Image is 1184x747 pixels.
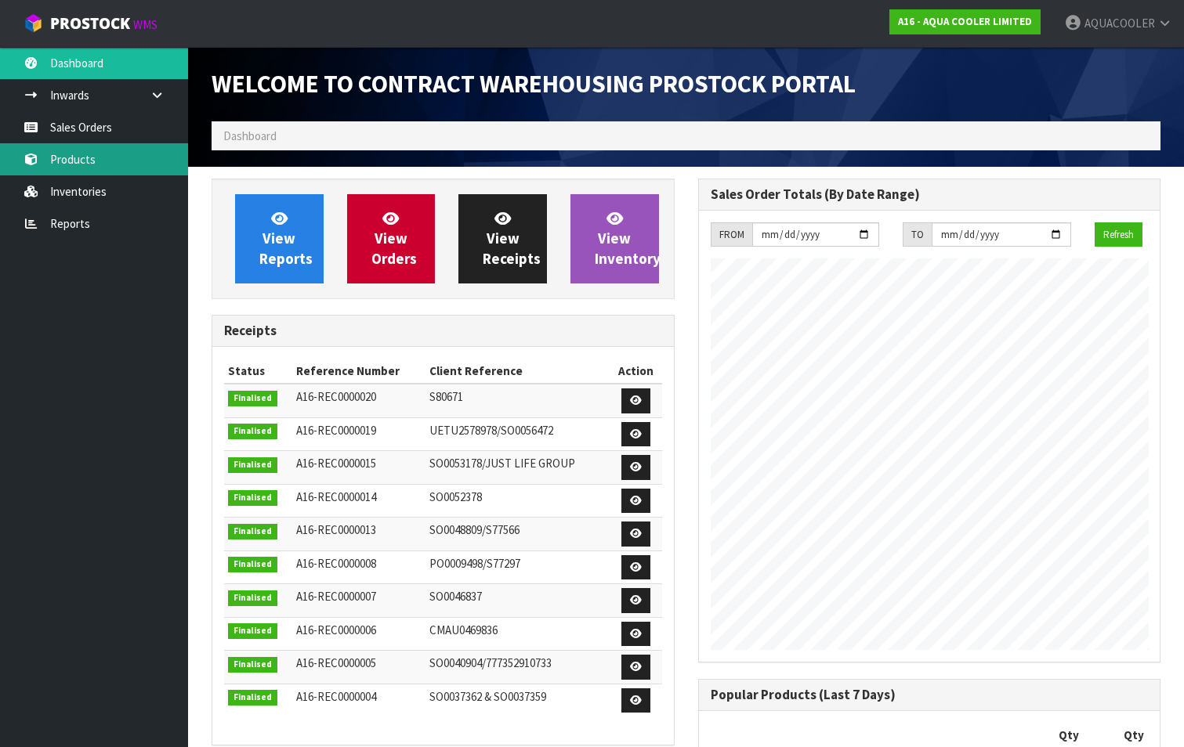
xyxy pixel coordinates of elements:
span: SO0053178/JUST LIFE GROUP [429,456,575,471]
span: ProStock [50,13,130,34]
span: SO0048809/S77566 [429,522,520,537]
span: A16-REC0000005 [296,655,376,670]
span: View Inventory [595,209,661,268]
a: ViewInventory [570,194,659,283]
h3: Receipts [224,323,662,338]
button: Refresh [1095,222,1142,247]
th: Status [224,359,292,384]
span: Finalised [228,657,277,673]
a: ViewReports [235,194,324,283]
span: Welcome to Contract Warehousing ProStock Portal [212,68,856,99]
span: AQUACOOLER [1084,16,1155,31]
span: SO0040904/777352910733 [429,655,552,670]
img: cube-alt.png [24,13,43,33]
span: Finalised [228,391,277,406]
span: A16-REC0000015 [296,456,376,471]
span: View Receipts [483,209,541,268]
th: Client Reference [425,359,610,384]
span: UETU2578978/SO0056472 [429,423,553,438]
span: A16-REC0000004 [296,689,376,704]
span: A16-REC0000019 [296,423,376,438]
a: ViewOrders [347,194,436,283]
span: S80671 [429,389,463,404]
span: A16-REC0000014 [296,489,376,504]
span: SO0052378 [429,489,482,504]
span: A16-REC0000006 [296,622,376,637]
span: A16-REC0000013 [296,522,376,537]
span: SO0046837 [429,589,482,604]
span: SO0037362 & SO0037359 [429,689,546,704]
small: WMS [133,17,158,32]
th: Action [610,359,662,384]
span: Finalised [228,490,277,506]
span: Dashboard [223,128,277,143]
div: TO [903,222,932,247]
a: ViewReceipts [458,194,547,283]
span: Finalised [228,623,277,639]
span: A16-REC0000007 [296,589,376,604]
span: Finalised [228,557,277,572]
span: CMAU0469836 [429,622,498,637]
span: A16-REC0000008 [296,556,376,571]
span: Finalised [228,457,277,473]
strong: A16 - AQUA COOLER LIMITED [898,15,1032,28]
div: FROM [711,222,752,247]
span: View Orders [371,209,417,268]
span: Finalised [228,590,277,606]
span: Finalised [228,690,277,705]
span: A16-REC0000020 [296,389,376,404]
span: Finalised [228,424,277,439]
span: Finalised [228,524,277,539]
h3: Popular Products (Last 7 Days) [711,687,1149,702]
th: Reference Number [292,359,425,384]
span: View Reports [259,209,313,268]
h3: Sales Order Totals (By Date Range) [711,187,1149,202]
span: PO0009498/S77297 [429,556,520,571]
